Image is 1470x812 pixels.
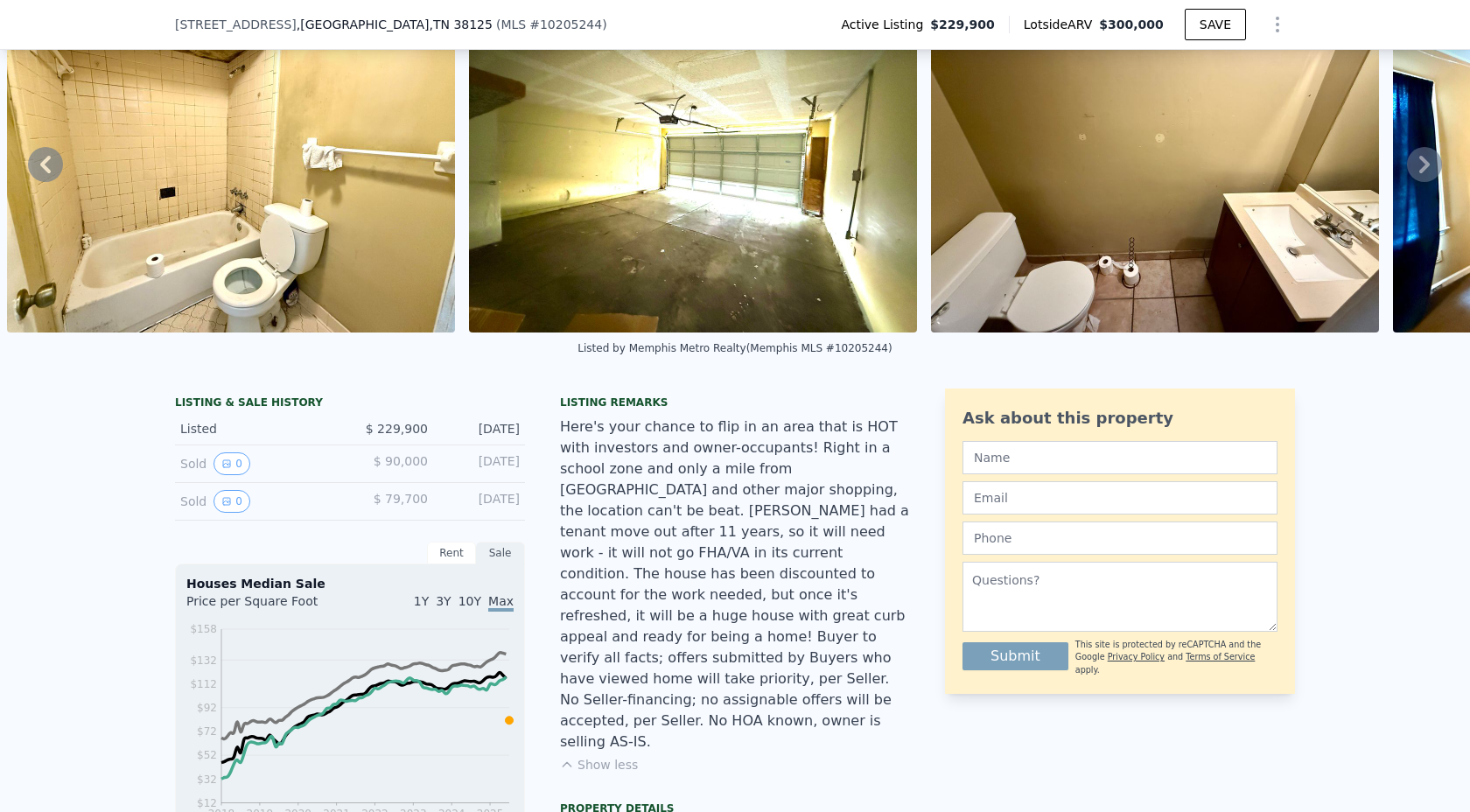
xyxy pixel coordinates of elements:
div: [DATE] [442,452,520,475]
div: Rent [427,542,476,564]
button: SAVE [1185,9,1246,40]
div: Sold [180,452,336,475]
tspan: $12 [197,797,217,809]
button: Show less [560,756,638,773]
div: [DATE] [442,490,520,513]
div: Listing remarks [560,395,910,409]
span: $ 79,700 [374,492,428,506]
div: Houses Median Sale [186,575,514,592]
tspan: $112 [190,678,217,690]
div: Sold [180,490,336,513]
tspan: $52 [197,749,217,761]
span: $229,900 [930,16,995,33]
tspan: $72 [197,725,217,738]
span: , [GEOGRAPHIC_DATA] [297,16,493,33]
span: # 10205244 [529,17,602,31]
div: Listed by Memphis Metro Realty (Memphis MLS #10205244) [577,342,892,354]
div: Here's your chance to flip in an area that is HOT with investors and owner-occupants! Right in a ... [560,416,910,752]
span: MLS [500,17,526,31]
span: 1Y [414,594,429,608]
span: $300,000 [1099,17,1164,31]
button: View historical data [213,452,250,475]
span: Max [488,594,514,612]
div: This site is protected by reCAPTCHA and the Google and apply. [1075,639,1277,676]
a: Privacy Policy [1108,652,1165,661]
span: , TN 38125 [429,17,492,31]
input: Name [962,441,1277,474]
div: Ask about this property [962,406,1277,430]
button: Submit [962,642,1068,670]
tspan: $32 [197,773,217,786]
span: [STREET_ADDRESS] [175,16,297,33]
tspan: $158 [190,623,217,635]
div: Listed [180,420,336,437]
button: Show Options [1260,7,1295,42]
div: Price per Square Foot [186,592,350,620]
span: $ 229,900 [366,422,428,436]
a: Terms of Service [1186,652,1255,661]
span: Lotside ARV [1024,16,1099,33]
span: 10Y [458,594,481,608]
input: Phone [962,521,1277,555]
span: $ 90,000 [374,454,428,468]
input: Email [962,481,1277,514]
div: Sale [476,542,525,564]
div: [DATE] [442,420,520,437]
span: Active Listing [841,16,930,33]
button: View historical data [213,490,250,513]
span: 3Y [436,594,451,608]
div: ( ) [496,16,607,33]
div: LISTING & SALE HISTORY [175,395,525,413]
tspan: $132 [190,654,217,667]
tspan: $92 [197,702,217,714]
